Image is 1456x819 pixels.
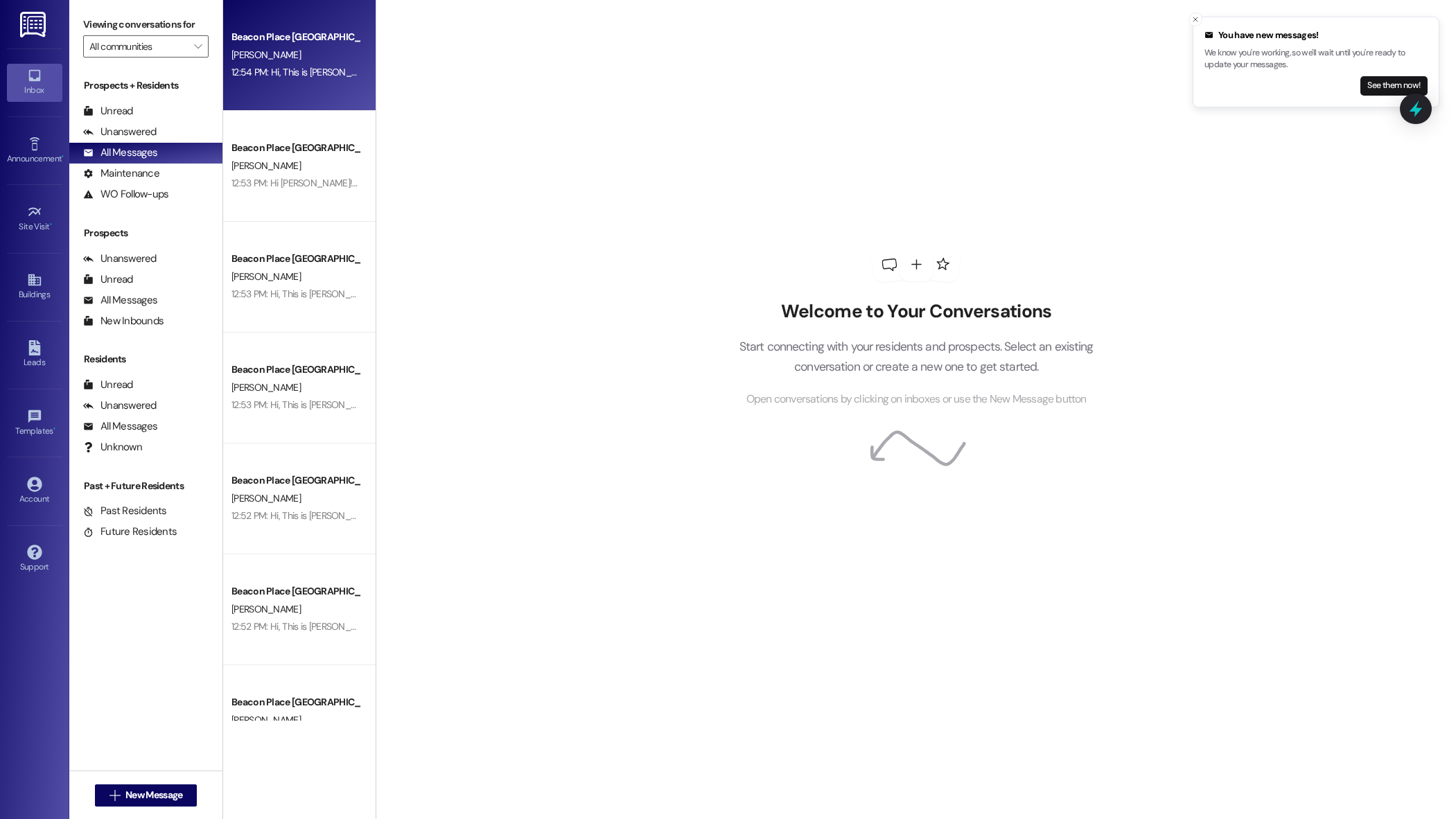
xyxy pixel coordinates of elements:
div: Beacon Place [GEOGRAPHIC_DATA] Prospect [231,473,360,488]
div: Beacon Place [GEOGRAPHIC_DATA] Prospect [231,141,360,155]
div: Prospects + Residents [69,78,222,93]
div: All Messages [83,293,157,308]
a: Site Visit • [7,200,62,238]
div: Future Residents [83,525,177,539]
span: New Message [125,788,182,802]
div: Past + Future Residents [69,479,222,493]
div: Beacon Place [GEOGRAPHIC_DATA] Prospect [231,584,360,599]
span: [PERSON_NAME] [231,603,301,615]
a: Account [7,473,62,510]
a: Templates • [7,405,62,442]
label: Viewing conversations for [83,14,209,35]
span: [PERSON_NAME] [231,381,301,394]
i:  [194,41,202,52]
div: New Inbounds [83,314,164,328]
div: Unanswered [83,125,157,139]
div: Unread [83,104,133,118]
span: [PERSON_NAME] [231,714,301,726]
a: Inbox [7,64,62,101]
input: All communities [89,35,186,58]
button: New Message [95,784,198,807]
span: [PERSON_NAME] [231,159,301,172]
div: Beacon Place [GEOGRAPHIC_DATA] Prospect [231,362,360,377]
div: Unknown [83,440,142,455]
span: [PERSON_NAME] [231,492,301,504]
p: Start connecting with your residents and prospects. Select an existing conversation or create a n... [718,337,1114,376]
div: All Messages [83,419,157,434]
div: Prospects [69,226,222,240]
span: [PERSON_NAME] [231,270,301,283]
div: Beacon Place [GEOGRAPHIC_DATA] Prospect [231,30,360,44]
p: We know you're working, so we'll wait until you're ready to update your messages. [1204,47,1428,71]
img: ResiDesk Logo [20,12,49,37]
span: Open conversations by clicking on inboxes or use the New Message button [746,391,1087,408]
span: • [50,220,52,229]
span: • [62,152,64,161]
div: You have new messages! [1204,28,1428,42]
div: WO Follow-ups [83,187,168,202]
a: Support [7,540,62,578]
div: Unanswered [83,252,157,266]
div: Unread [83,378,133,392]
div: Unanswered [83,398,157,413]
button: See them now! [1360,76,1428,96]
div: Beacon Place [GEOGRAPHIC_DATA] Prospect [231,252,360,266]
div: Maintenance [83,166,159,181]
div: Residents [69,352,222,367]
span: [PERSON_NAME] [231,49,301,61]
div: Past Residents [83,504,167,518]
button: Close toast [1189,12,1202,26]
div: Beacon Place [GEOGRAPHIC_DATA] Prospect [231,695,360,710]
a: Leads [7,336,62,373]
a: Buildings [7,268,62,306]
span: • [53,424,55,434]
h2: Welcome to Your Conversations [718,301,1114,323]
div: Unread [83,272,133,287]
div: All Messages [83,146,157,160]
i:  [109,790,120,801]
